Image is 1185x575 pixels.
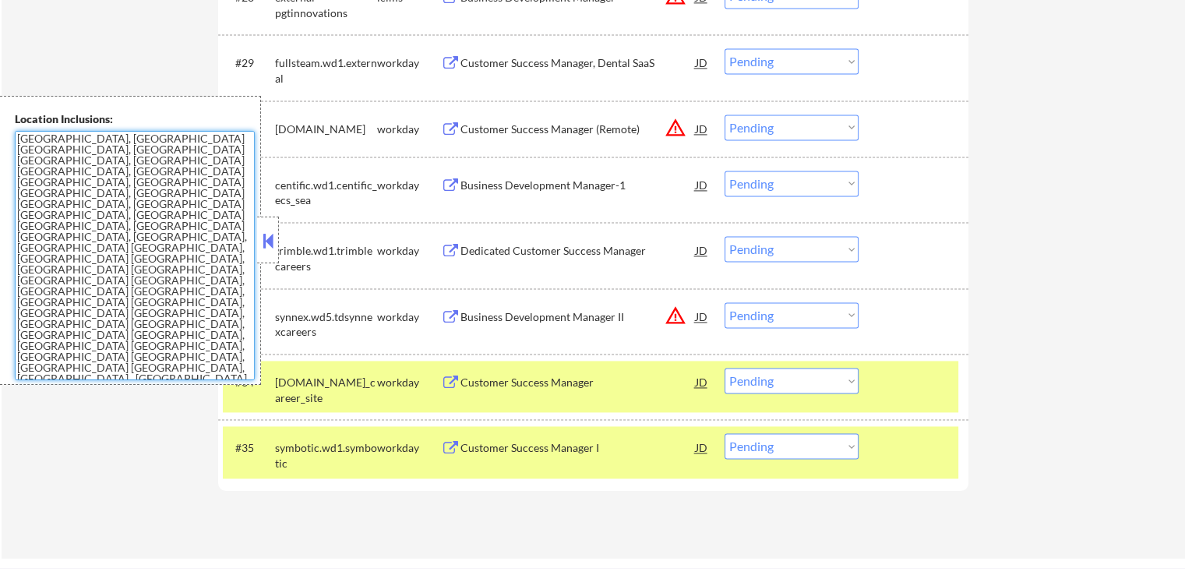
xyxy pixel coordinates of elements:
div: workday [377,243,441,259]
div: fullsteam.wd1.external [275,55,377,86]
div: Location Inclusions: [15,111,255,127]
div: JD [694,368,710,396]
div: [DOMAIN_NAME]_career_site [275,375,377,405]
div: workday [377,178,441,193]
div: workday [377,309,441,325]
div: JD [694,171,710,199]
div: Business Development Manager II [460,309,696,325]
div: centific.wd1.centific_ecs_sea [275,178,377,208]
div: workday [377,440,441,456]
div: symbotic.wd1.symbotic [275,440,377,471]
div: Dedicated Customer Success Manager [460,243,696,259]
div: workday [377,375,441,390]
div: #29 [235,55,263,71]
div: Business Development Manager-1 [460,178,696,193]
button: warning_amber [665,117,686,139]
div: #35 [235,440,263,456]
div: [DOMAIN_NAME] [275,122,377,137]
div: trimble.wd1.trimblecareers [275,243,377,273]
div: workday [377,55,441,71]
button: warning_amber [665,305,686,326]
div: JD [694,433,710,461]
div: workday [377,122,441,137]
div: JD [694,48,710,76]
div: synnex.wd5.tdsynnexcareers [275,309,377,340]
div: JD [694,115,710,143]
div: Customer Success Manager (Remote) [460,122,696,137]
div: JD [694,302,710,330]
div: Customer Success Manager I [460,440,696,456]
div: JD [694,236,710,264]
div: Customer Success Manager [460,375,696,390]
div: Customer Success Manager, Dental SaaS [460,55,696,71]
